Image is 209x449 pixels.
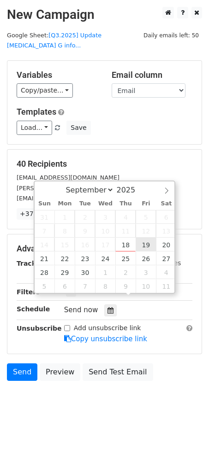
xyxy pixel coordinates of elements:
[7,363,37,381] a: Send
[95,201,115,207] span: Wed
[17,288,40,296] strong: Filters
[7,32,102,49] a: [Q3.2025] Update [MEDICAL_DATA] G info...
[17,208,55,220] a: +37 more
[115,251,136,265] span: September 25, 2025
[140,32,202,39] a: Daily emails left: 50
[114,186,147,194] input: Year
[35,224,55,238] span: September 7, 2025
[17,121,52,135] a: Load...
[95,251,115,265] span: September 24, 2025
[35,251,55,265] span: September 21, 2025
[156,201,176,207] span: Sat
[75,279,95,293] span: October 7, 2025
[75,238,95,251] span: September 16, 2025
[17,325,62,332] strong: Unsubscribe
[136,201,156,207] span: Fri
[136,265,156,279] span: October 3, 2025
[17,195,119,202] small: [EMAIL_ADDRESS][DOMAIN_NAME]
[75,210,95,224] span: September 2, 2025
[17,107,56,117] a: Templates
[156,224,176,238] span: September 13, 2025
[17,260,48,267] strong: Tracking
[156,279,176,293] span: October 11, 2025
[74,323,141,333] label: Add unsubscribe link
[75,224,95,238] span: September 9, 2025
[17,174,119,181] small: [EMAIL_ADDRESS][DOMAIN_NAME]
[17,83,73,98] a: Copy/paste...
[156,265,176,279] span: October 4, 2025
[54,201,75,207] span: Mon
[35,279,55,293] span: October 5, 2025
[136,279,156,293] span: October 10, 2025
[95,279,115,293] span: October 8, 2025
[136,238,156,251] span: September 19, 2025
[115,210,136,224] span: September 4, 2025
[136,251,156,265] span: September 26, 2025
[40,363,80,381] a: Preview
[17,159,192,169] h5: 40 Recipients
[115,201,136,207] span: Thu
[156,251,176,265] span: September 27, 2025
[115,238,136,251] span: September 18, 2025
[54,279,75,293] span: October 6, 2025
[66,121,90,135] button: Save
[156,238,176,251] span: September 20, 2025
[95,238,115,251] span: September 17, 2025
[156,210,176,224] span: September 6, 2025
[75,201,95,207] span: Tue
[95,224,115,238] span: September 10, 2025
[163,405,209,449] iframe: Chat Widget
[17,185,168,192] small: [PERSON_NAME][EMAIL_ADDRESS][DOMAIN_NAME]
[136,210,156,224] span: September 5, 2025
[64,335,147,343] a: Copy unsubscribe link
[54,251,75,265] span: September 22, 2025
[54,238,75,251] span: September 15, 2025
[115,224,136,238] span: September 11, 2025
[83,363,153,381] a: Send Test Email
[7,7,202,23] h2: New Campaign
[35,265,55,279] span: September 28, 2025
[17,70,98,80] h5: Variables
[35,210,55,224] span: August 31, 2025
[35,238,55,251] span: September 14, 2025
[115,265,136,279] span: October 2, 2025
[64,306,98,314] span: Send now
[136,224,156,238] span: September 12, 2025
[35,201,55,207] span: Sun
[75,265,95,279] span: September 30, 2025
[54,224,75,238] span: September 8, 2025
[95,265,115,279] span: October 1, 2025
[75,251,95,265] span: September 23, 2025
[17,244,192,254] h5: Advanced
[7,32,102,49] small: Google Sheet:
[54,265,75,279] span: September 29, 2025
[115,279,136,293] span: October 9, 2025
[54,210,75,224] span: September 1, 2025
[140,30,202,41] span: Daily emails left: 50
[17,305,50,313] strong: Schedule
[95,210,115,224] span: September 3, 2025
[112,70,193,80] h5: Email column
